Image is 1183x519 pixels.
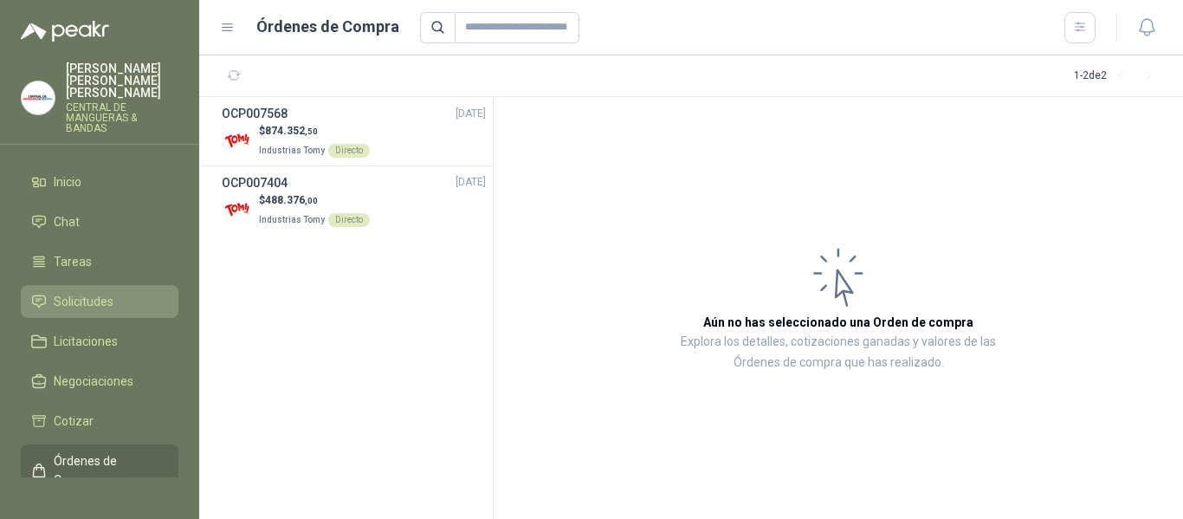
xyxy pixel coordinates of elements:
[703,313,973,332] h3: Aún no has seleccionado una Orden de compra
[54,212,80,231] span: Chat
[21,165,178,198] a: Inicio
[222,195,252,225] img: Company Logo
[54,172,81,191] span: Inicio
[54,372,133,391] span: Negociaciones
[54,332,118,351] span: Licitaciones
[259,192,370,209] p: $
[21,205,178,238] a: Chat
[21,365,178,398] a: Negociaciones
[328,144,370,158] div: Directo
[54,412,94,431] span: Cotizar
[222,126,252,156] img: Company Logo
[1074,62,1162,90] div: 1 - 2 de 2
[328,213,370,227] div: Directo
[21,325,178,358] a: Licitaciones
[305,127,318,136] span: ,50
[222,173,486,228] a: OCP007404[DATE] Company Logo$488.376,00Industrias TomyDirecto
[256,15,399,39] h1: Órdenes de Compra
[259,215,325,224] span: Industrias Tomy
[21,21,109,42] img: Logo peakr
[456,106,486,122] span: [DATE]
[66,102,178,133] p: CENTRAL DE MANGUERAS & BANDAS
[259,146,325,155] span: Industrias Tomy
[456,174,486,191] span: [DATE]
[22,81,55,114] img: Company Logo
[54,292,113,311] span: Solicitudes
[222,104,486,159] a: OCP007568[DATE] Company Logo$874.352,50Industrias TomyDirecto
[265,125,318,137] span: 874.352
[21,245,178,278] a: Tareas
[667,332,1010,373] p: Explora los detalles, cotizaciones ganadas y valores de las Órdenes de compra que has realizado.
[222,104,288,123] h3: OCP007568
[54,252,92,271] span: Tareas
[21,405,178,438] a: Cotizar
[21,285,178,318] a: Solicitudes
[21,444,178,496] a: Órdenes de Compra
[222,173,288,192] h3: OCP007404
[265,194,318,206] span: 488.376
[66,62,178,99] p: [PERSON_NAME] [PERSON_NAME] [PERSON_NAME]
[54,451,162,490] span: Órdenes de Compra
[259,123,370,139] p: $
[305,196,318,205] span: ,00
